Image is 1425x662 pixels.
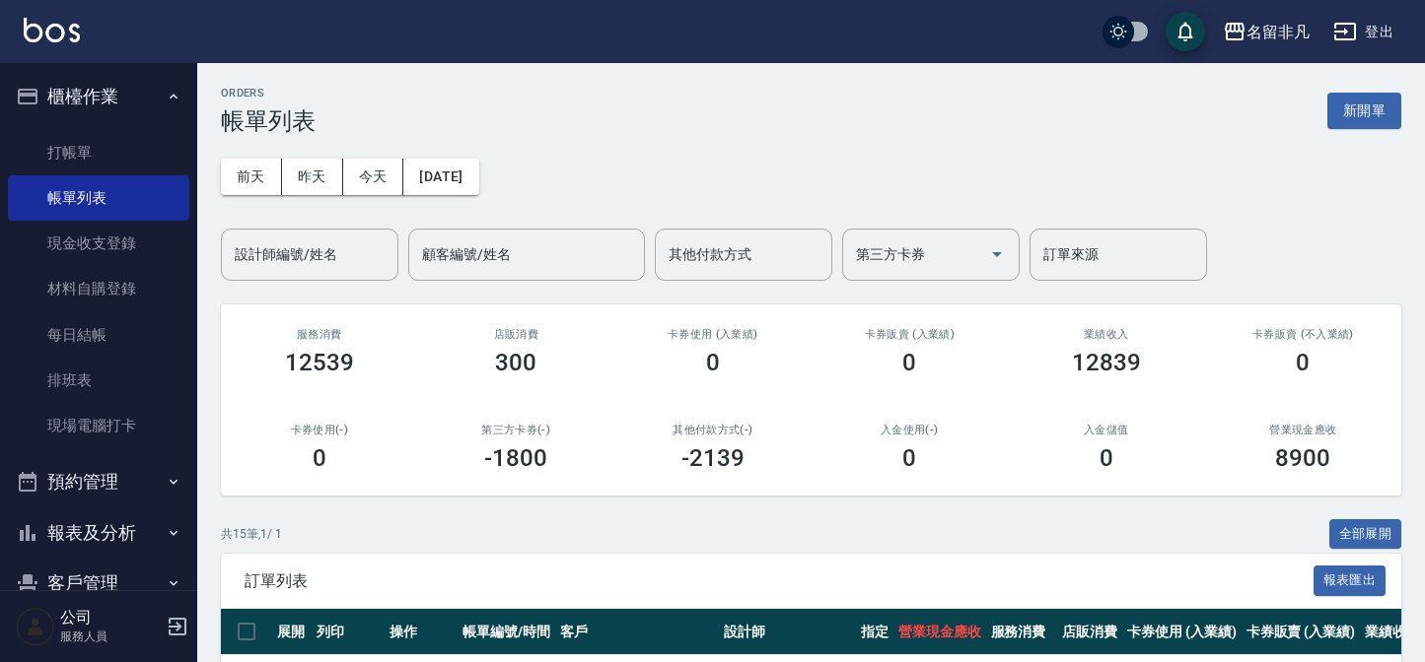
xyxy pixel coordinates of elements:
[981,238,1013,270] button: Open
[681,444,745,472] h3: -2139
[986,609,1058,655] th: 服務消費
[312,609,385,655] th: 列印
[484,444,547,472] h3: -1800
[8,507,189,559] button: 報表及分析
[835,424,985,436] h2: 入金使用(-)
[8,71,189,122] button: 櫃檯作業
[221,107,316,135] h3: 帳單列表
[1057,609,1122,655] th: 店販消費
[856,609,893,655] th: 指定
[1032,328,1181,341] h2: 業績收入
[8,312,189,358] a: 每日結帳
[403,159,478,195] button: [DATE]
[1325,14,1401,50] button: 登出
[285,349,354,376] h3: 12539
[24,18,80,42] img: Logo
[1360,609,1425,655] th: 業績收入
[8,266,189,311] a: 材料自購登錄
[16,607,55,646] img: Person
[1072,349,1141,376] h3: 12839
[638,328,788,341] h2: 卡券使用 (入業績)
[1100,444,1113,472] h3: 0
[1327,100,1401,119] a: 新開單
[442,328,592,341] h2: 店販消費
[221,87,316,99] h2: ORDERS
[245,571,1314,591] span: 訂單列表
[893,609,986,655] th: 營業現金應收
[8,175,189,221] a: 帳單列表
[1032,424,1181,436] h2: 入金儲值
[1242,609,1361,655] th: 卡券販賣 (入業績)
[221,525,282,543] p: 共 15 筆, 1 / 1
[495,349,536,376] h3: 300
[8,221,189,266] a: 現金收支登錄
[313,444,326,472] h3: 0
[1329,519,1402,550] button: 全部展開
[555,609,719,655] th: 客戶
[1275,444,1330,472] h3: 8900
[60,608,161,628] h5: 公司
[1247,20,1310,44] div: 名留非凡
[902,349,916,376] h3: 0
[282,159,343,195] button: 昨天
[221,159,282,195] button: 前天
[719,609,856,655] th: 設計師
[8,558,189,609] button: 客戶管理
[1215,12,1318,52] button: 名留非凡
[8,358,189,403] a: 排班表
[1122,609,1242,655] th: 卡券使用 (入業績)
[1327,93,1401,129] button: 新開單
[343,159,404,195] button: 今天
[1229,328,1379,341] h2: 卡券販賣 (不入業績)
[458,609,555,655] th: 帳單編號/時間
[8,130,189,175] a: 打帳單
[245,424,394,436] h2: 卡券使用(-)
[1314,565,1387,596] button: 報表匯出
[1314,570,1387,589] a: 報表匯出
[638,424,788,436] h2: 其他付款方式(-)
[1166,12,1205,51] button: save
[835,328,985,341] h2: 卡券販賣 (入業績)
[272,609,312,655] th: 展開
[60,628,161,645] p: 服務人員
[706,349,720,376] h3: 0
[442,424,592,436] h2: 第三方卡券(-)
[1229,424,1379,436] h2: 營業現金應收
[245,328,394,341] h3: 服務消費
[8,403,189,448] a: 現場電腦打卡
[1296,349,1310,376] h3: 0
[385,609,458,655] th: 操作
[8,456,189,507] button: 預約管理
[902,444,916,472] h3: 0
